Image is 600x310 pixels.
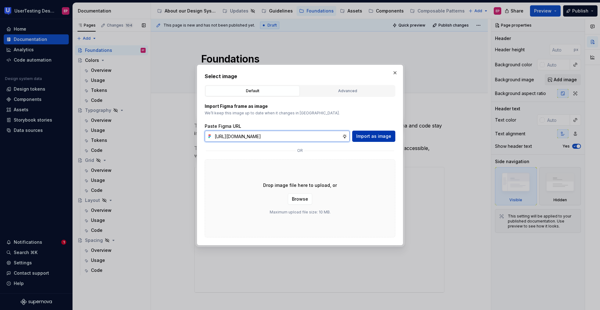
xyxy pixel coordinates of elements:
[212,131,342,142] input: https://figma.com/file...
[352,131,395,142] button: Import as image
[270,210,331,215] p: Maximum upload file size: 10 MB.
[356,133,391,139] span: Import as image
[292,196,308,202] span: Browse
[207,88,297,94] div: Default
[205,103,395,109] p: Import Figma frame as image
[302,88,392,94] div: Advanced
[205,111,395,116] p: We’ll keep this image up to date when it changes in [GEOGRAPHIC_DATA].
[205,123,241,129] label: Paste Figma URL
[288,193,312,205] button: Browse
[297,148,303,153] p: or
[263,182,337,188] p: Drop image file here to upload, or
[205,72,395,80] h2: Select image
